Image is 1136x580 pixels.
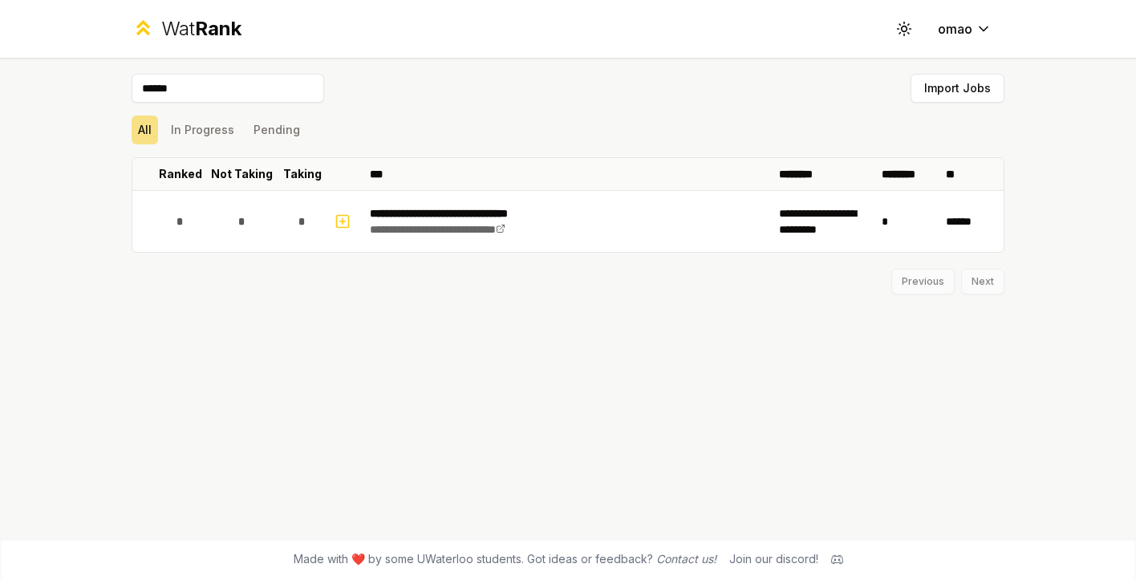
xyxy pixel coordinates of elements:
[161,16,241,42] div: Wat
[132,116,158,144] button: All
[132,16,241,42] a: WatRank
[195,17,241,40] span: Rank
[294,551,716,567] span: Made with ❤️ by some UWaterloo students. Got ideas or feedback?
[283,166,322,182] p: Taking
[211,166,273,182] p: Not Taking
[247,116,306,144] button: Pending
[938,19,972,39] span: omao
[911,74,1004,103] button: Import Jobs
[925,14,1004,43] button: omao
[729,551,818,567] div: Join our discord!
[159,166,202,182] p: Ranked
[164,116,241,144] button: In Progress
[656,552,716,566] a: Contact us!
